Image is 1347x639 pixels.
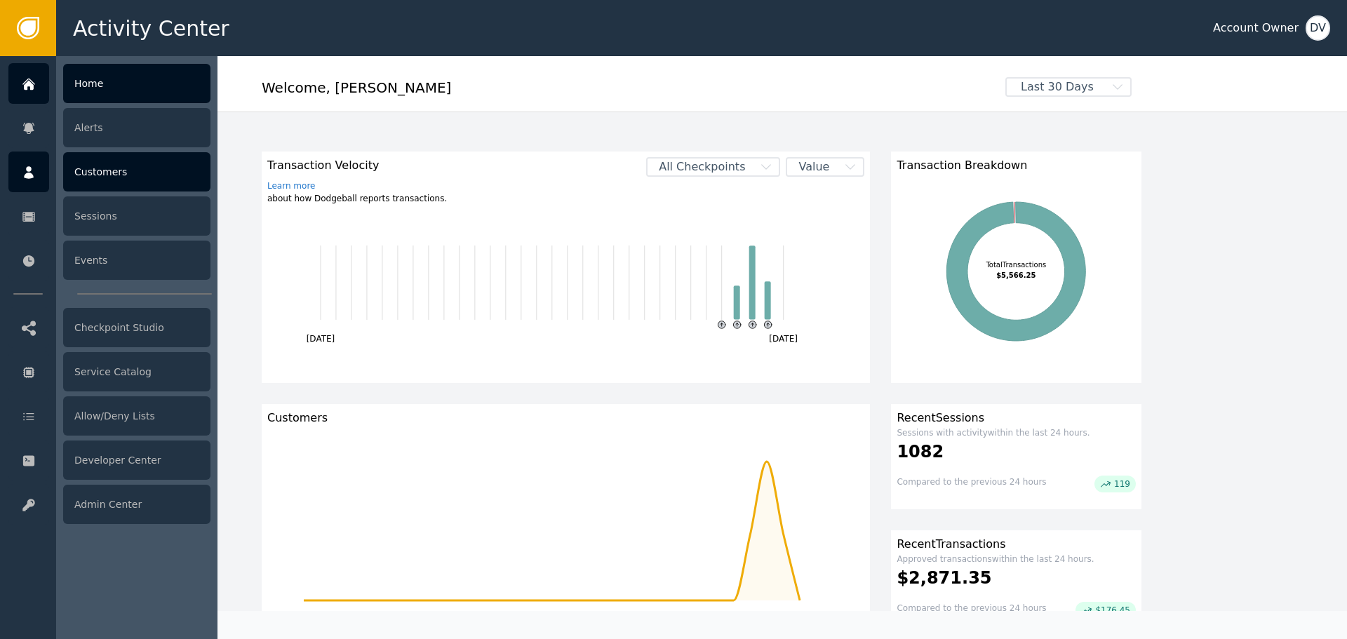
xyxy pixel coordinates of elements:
div: Approved transactions within the last 24 hours. [897,553,1136,565]
a: Learn more [267,180,447,192]
rect: Transaction2025-08-12 [734,285,740,319]
div: Welcome , [PERSON_NAME] [262,77,996,108]
div: $2,871.35 [897,565,1136,591]
div: Compared to the previous 24 hours [897,602,1046,619]
tspan: Total Transactions [986,261,1047,269]
div: Compared to the previous 24 hours [897,476,1046,492]
div: Service Catalog [63,352,210,391]
div: Home [63,64,210,103]
a: Checkpoint Studio [8,307,210,348]
span: 119 [1114,477,1130,491]
rect: Transaction2025-08-14 [765,281,771,319]
span: Activity Center [73,13,229,44]
text: [DATE] [307,334,335,344]
a: Developer Center [8,440,210,480]
a: Events [8,240,210,281]
rect: Transaction2025-08-13 [749,245,756,319]
div: Admin Center [63,485,210,524]
text: [DATE] [770,334,798,344]
a: Allow/Deny Lists [8,396,210,436]
a: Admin Center [8,484,210,525]
span: All Checkpoints [648,159,756,175]
button: All Checkpoints [646,157,780,177]
div: about how Dodgeball reports transactions. [267,180,447,205]
button: DV [1306,15,1330,41]
span: Transaction Breakdown [897,157,1027,174]
div: Developer Center [63,440,210,480]
button: Last 30 Days [996,77,1141,97]
div: Customers [63,152,210,191]
tspan: $5,566.25 [997,271,1036,279]
div: 1082 [897,439,1136,464]
div: Recent Sessions [897,410,1136,426]
button: Value [786,157,864,177]
span: Value [787,159,840,175]
a: Home [8,63,210,104]
div: Allow/Deny Lists [63,396,210,436]
span: $176.45 [1095,603,1130,617]
div: Checkpoint Studio [63,308,210,347]
div: Account Owner [1213,20,1299,36]
a: Sessions [8,196,210,236]
span: Transaction Velocity [267,157,447,174]
span: Last 30 Days [1007,79,1108,95]
div: Alerts [63,108,210,147]
a: Alerts [8,107,210,148]
div: Events [63,241,210,280]
a: Customers [8,152,210,192]
div: Customers [267,410,864,426]
a: Service Catalog [8,351,210,392]
div: Sessions [63,196,210,236]
div: Sessions with activity within the last 24 hours. [897,426,1136,439]
div: Recent Transactions [897,536,1136,553]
